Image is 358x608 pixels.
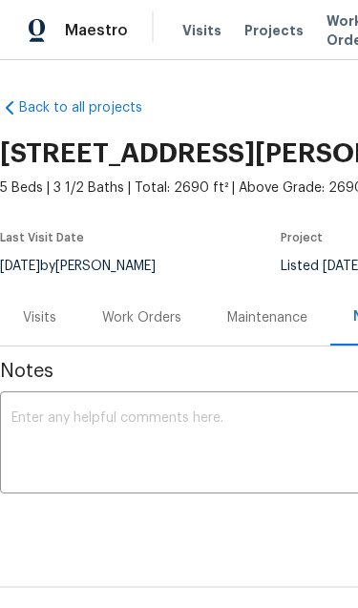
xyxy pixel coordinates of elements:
[281,232,323,243] span: Project
[182,21,221,40] span: Visits
[244,21,304,40] span: Projects
[227,308,307,327] div: Maintenance
[65,21,128,40] span: Maestro
[102,308,181,327] div: Work Orders
[23,308,56,327] div: Visits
